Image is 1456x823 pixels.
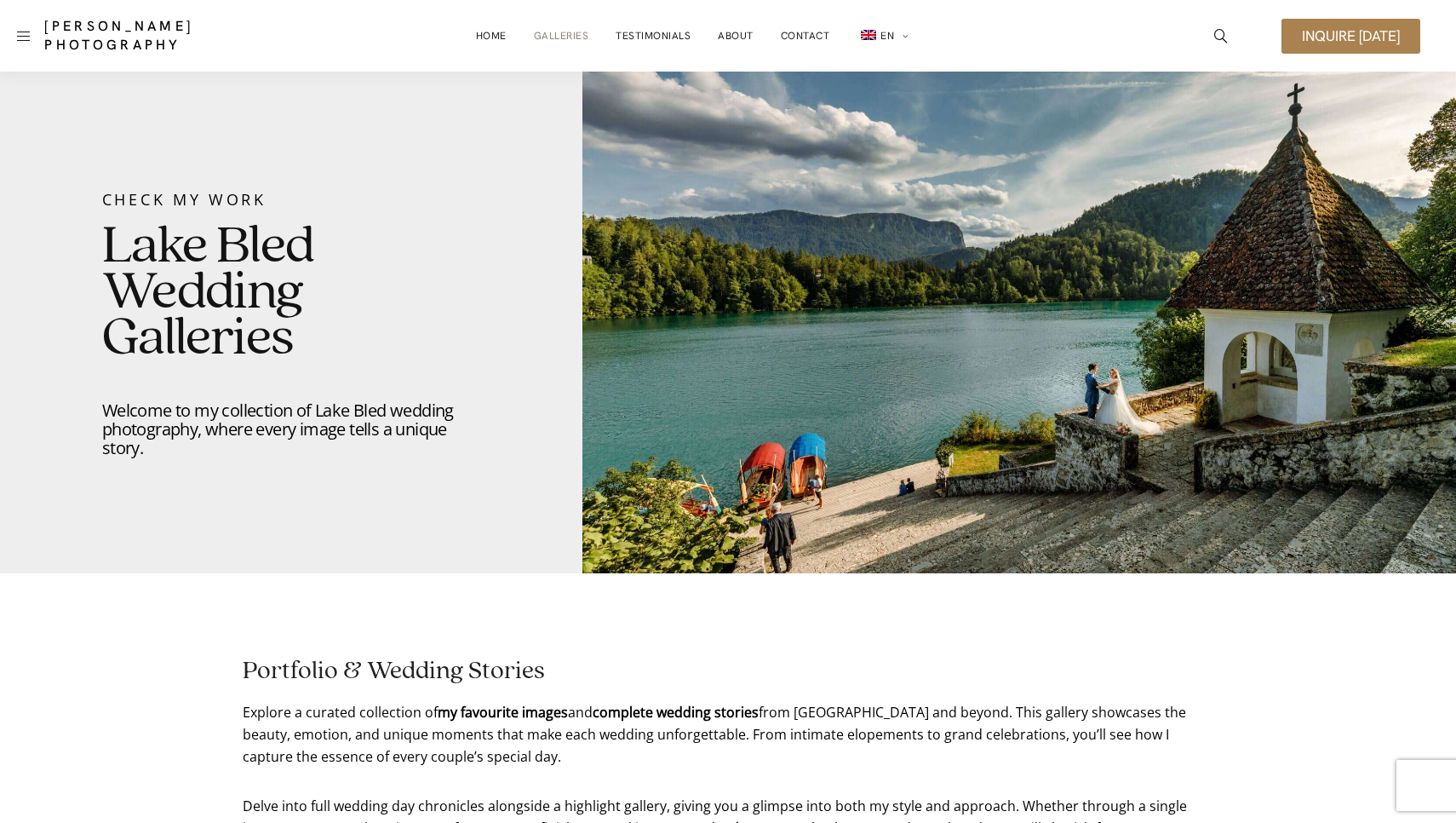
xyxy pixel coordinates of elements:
[1206,20,1236,51] a: icon-magnifying-glass34
[476,19,507,53] a: Home
[438,703,568,722] strong: my favourite images
[861,30,876,40] img: EN
[243,659,1213,684] h2: Portfolio & Wedding Stories
[857,19,909,54] a: en_GBEN
[880,29,894,43] span: EN
[102,188,481,210] div: Check My Work
[44,17,288,55] a: [PERSON_NAME] Photography
[1281,19,1420,54] a: Inquire [DATE]
[243,701,1213,768] p: Explore a curated collection of and from [GEOGRAPHIC_DATA] and beyond. This gallery showcases the...
[781,19,830,53] a: Contact
[534,19,589,53] a: Galleries
[102,401,481,458] p: Welcome to my collection of Lake Bled wedding photography, where every image tells a unique story.
[616,19,691,53] a: Testimonials
[718,19,754,53] a: About
[1302,29,1400,43] span: Inquire [DATE]
[102,224,481,363] h2: Lake Bled Wedding Galleries
[593,703,759,722] strong: complete wedding stories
